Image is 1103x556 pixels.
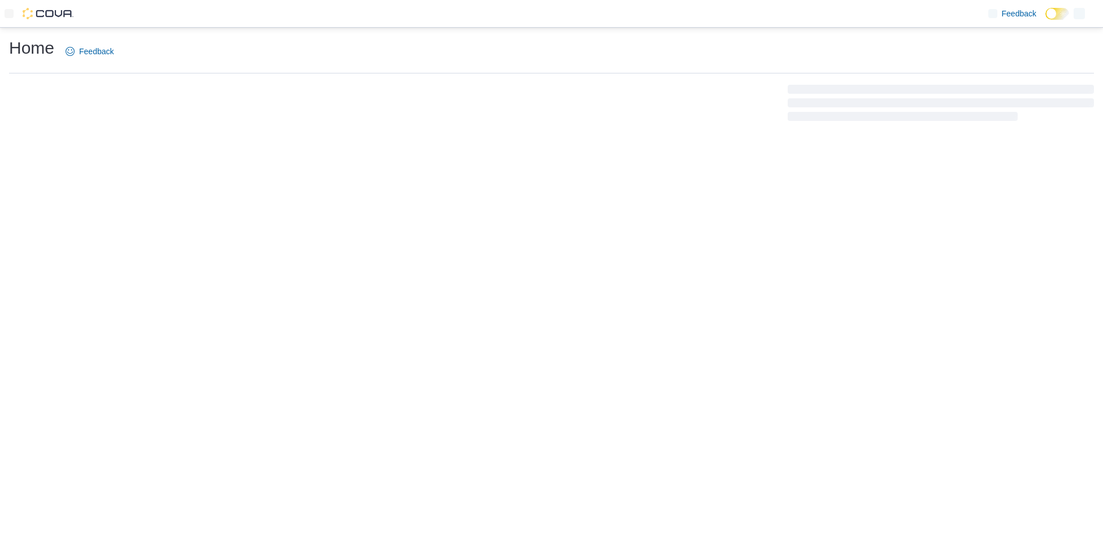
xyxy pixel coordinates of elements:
[9,37,54,59] h1: Home
[1002,8,1036,19] span: Feedback
[79,46,114,57] span: Feedback
[61,40,118,63] a: Feedback
[788,87,1094,123] span: Loading
[23,8,73,19] img: Cova
[1045,8,1069,20] input: Dark Mode
[984,2,1041,25] a: Feedback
